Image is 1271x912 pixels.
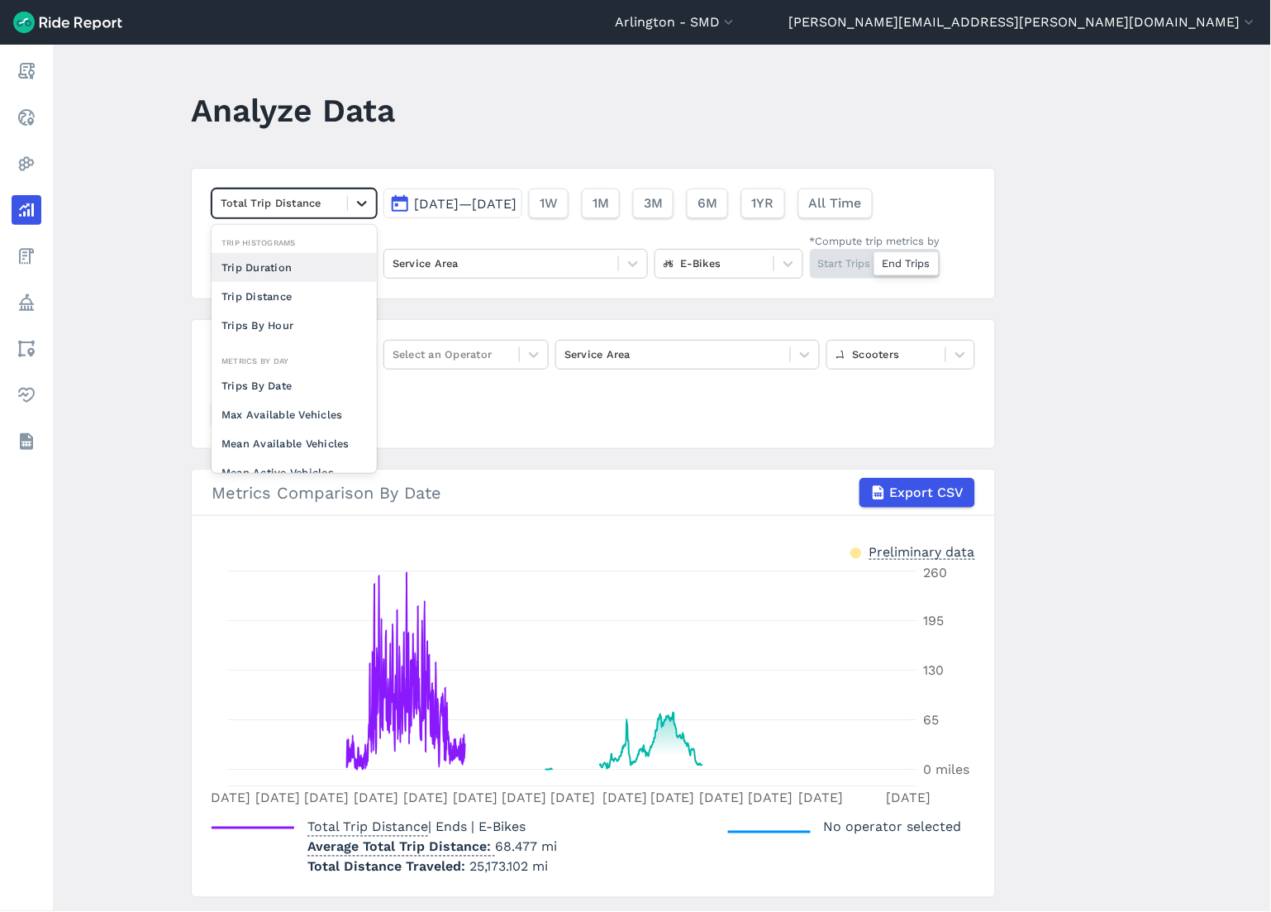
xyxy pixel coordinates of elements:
a: Fees [12,241,41,271]
div: Metrics Comparison By Date [212,478,975,508]
span: Total Distance Traveled [307,859,469,875]
span: Export CSV [890,483,964,503]
tspan: [DATE] [453,790,497,806]
button: [PERSON_NAME][EMAIL_ADDRESS][PERSON_NAME][DOMAIN_NAME] [789,12,1258,32]
div: Trip Distance [212,282,377,311]
span: 3M [644,193,663,213]
tspan: [DATE] [354,790,398,806]
a: Realtime [12,103,41,132]
tspan: [DATE] [799,790,844,806]
tspan: [DATE] [206,790,250,806]
span: 6M [697,193,717,213]
tspan: [DATE] [887,790,931,806]
a: Health [12,380,41,410]
button: Arlington - SMD [615,12,737,32]
span: [DATE]—[DATE] [414,196,516,212]
div: Trip Histograms [212,235,377,251]
button: 3M [633,189,674,218]
span: 1M [593,193,609,213]
div: Trips By Date [212,371,377,400]
div: Metrics By Day [212,353,377,369]
tspan: 195 [924,614,945,629]
tspan: 130 [924,663,945,679]
a: Datasets [12,427,41,456]
a: Heatmaps [12,149,41,179]
a: Analyze [12,195,41,225]
a: Areas [12,334,41,364]
button: Export CSV [859,478,975,508]
p: 68.477 mi [307,838,557,857]
button: [DATE]—[DATE] [383,189,522,218]
button: 1M [582,189,620,218]
tspan: [DATE] [700,790,745,806]
tspan: [DATE] [602,790,647,806]
button: 1YR [741,189,785,218]
button: All Time [798,189,873,218]
span: All Time [809,193,862,213]
tspan: 65 [924,713,940,728]
tspan: [DATE] [403,790,448,806]
div: Trips By Hour [212,311,377,340]
tspan: [DATE] [255,790,300,806]
tspan: 260 [924,566,948,581]
span: Total Trip Distance [307,814,428,837]
tspan: [DATE] [304,790,349,806]
tspan: 0 miles [924,762,970,778]
tspan: [DATE] [749,790,793,806]
span: 1W [540,193,558,213]
tspan: [DATE] [550,790,595,806]
div: Preliminary data [869,542,975,560]
div: No operator selected [728,818,962,847]
span: Average Total Trip Distance [307,834,495,857]
button: 6M [687,189,728,218]
h1: Analyze Data [191,88,395,133]
div: Mean Available Vehicles [212,429,377,458]
a: Report [12,56,41,86]
button: 1W [529,189,569,218]
img: Ride Report [13,12,122,33]
div: Trip Duration [212,253,377,282]
tspan: [DATE] [502,790,546,806]
div: Mean Active Vehicles [212,458,377,487]
a: Policy [12,288,41,318]
span: 25,173.102 mi [469,859,548,875]
div: Max Available Vehicles [212,400,377,429]
tspan: [DATE] [650,790,695,806]
span: | Ends | E-Bikes [307,819,526,835]
span: 1YR [752,193,774,213]
div: *Compute trip metrics by [810,233,940,249]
